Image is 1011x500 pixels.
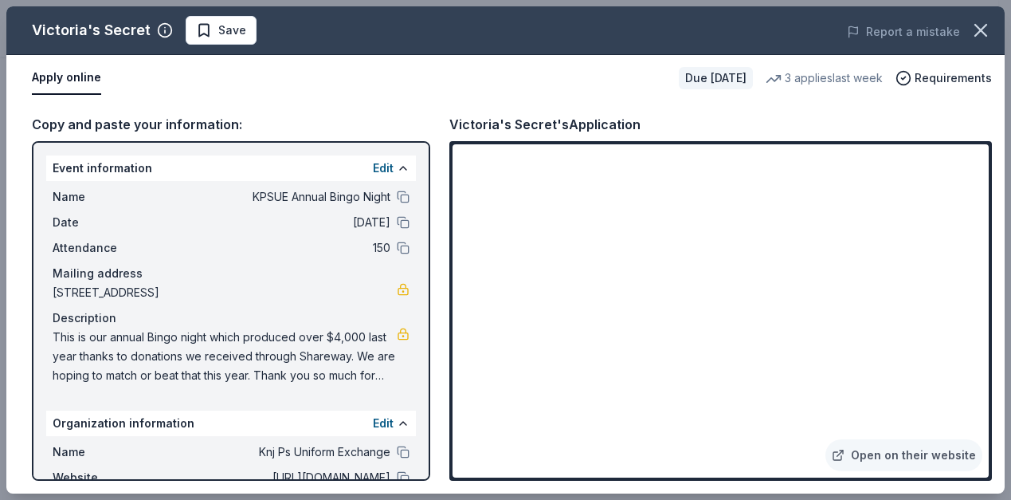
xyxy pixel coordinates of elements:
[915,69,992,88] span: Requirements
[32,61,101,95] button: Apply online
[766,69,883,88] div: 3 applies last week
[32,18,151,43] div: Victoria's Secret
[679,67,753,89] div: Due [DATE]
[53,468,159,487] span: Website
[46,156,416,181] div: Event information
[373,414,394,433] button: Edit
[46,411,416,436] div: Organization information
[159,443,390,462] span: Knj Ps Uniform Exchange
[53,309,409,328] div: Description
[159,238,390,258] span: 150
[53,264,409,283] div: Mailing address
[186,16,257,45] button: Save
[373,159,394,178] button: Edit
[53,187,159,207] span: Name
[895,69,992,88] button: Requirements
[32,114,430,135] div: Copy and paste your information:
[53,283,397,302] span: [STREET_ADDRESS]
[847,22,960,41] button: Report a mistake
[449,114,641,135] div: Victoria's Secret's Application
[53,213,159,232] span: Date
[159,187,390,207] span: KPSUE Annual Bingo Night
[53,238,159,258] span: Attendance
[53,328,397,385] span: This is our annual Bingo night which produced over $4,000 last year thanks to donations we receiv...
[53,443,159,462] span: Name
[159,213,390,232] span: [DATE]
[218,21,246,40] span: Save
[159,468,390,487] span: [URL][DOMAIN_NAME]
[825,439,982,471] a: Open on their website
